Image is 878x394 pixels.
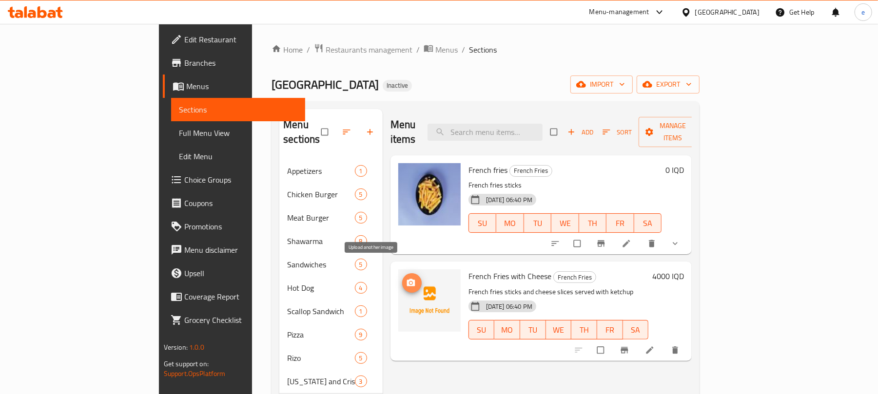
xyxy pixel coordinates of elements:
[184,221,298,232] span: Promotions
[287,212,354,224] span: Meat Burger
[579,213,607,233] button: TH
[355,283,367,293] span: 4
[398,163,461,225] img: French fries
[473,216,492,230] span: SU
[482,302,536,311] span: [DATE] 06:40 PM
[279,206,383,229] div: Meat Burger5
[355,259,367,270] div: items
[645,345,657,355] a: Edit menu item
[639,117,708,147] button: Manage items
[570,75,633,94] button: import
[622,239,633,248] a: Edit menu item
[567,127,594,138] span: Add
[596,125,639,140] span: Sort items
[163,168,306,191] a: Choice Groups
[468,320,495,339] button: SU
[428,124,543,141] input: search
[469,44,497,56] span: Sections
[355,377,367,386] span: 3
[634,213,662,233] button: SA
[355,237,367,246] span: 8
[163,51,306,75] a: Branches
[565,125,596,140] button: Add
[279,276,383,300] div: Hot Dog4
[670,239,680,248] svg: Show Choices
[583,216,603,230] span: TH
[163,262,306,285] a: Upsell
[171,121,306,145] a: Full Menu View
[355,188,367,200] div: items
[590,233,614,254] button: Branch-specific-item
[355,190,367,199] span: 5
[279,300,383,323] div: Scallop Sandwich1
[179,150,298,162] span: Edit Menu
[644,78,692,91] span: export
[184,267,298,279] span: Upsell
[355,307,367,316] span: 1
[326,44,412,56] span: Restaurants management
[545,123,565,141] span: Select section
[279,253,383,276] div: Sandwiches5
[287,235,354,247] span: Shawarma
[355,213,367,223] span: 5
[416,44,420,56] li: /
[164,367,226,380] a: Support.OpsPlatform
[355,305,367,317] div: items
[287,188,354,200] span: Chicken Burger
[287,165,354,177] span: Appetizers
[164,341,188,354] span: Version:
[568,234,588,253] span: Select to update
[163,285,306,308] a: Coverage Report
[287,329,354,340] span: Pizza
[163,308,306,332] a: Grocery Checklist
[500,216,520,230] span: MO
[390,117,416,147] h2: Menu items
[287,282,354,294] span: Hot Dog
[468,179,662,191] p: French fries sticks
[184,314,298,326] span: Grocery Checklist
[494,320,520,339] button: MO
[279,370,383,393] div: [US_STATE] and Crispy3
[695,7,760,18] div: [GEOGRAPHIC_DATA]
[189,341,204,354] span: 1.0.0
[589,6,649,18] div: Menu-management
[551,213,579,233] button: WE
[641,233,664,254] button: delete
[638,216,658,230] span: SA
[163,215,306,238] a: Promotions
[496,213,524,233] button: MO
[355,330,367,339] span: 9
[184,197,298,209] span: Coupons
[597,320,623,339] button: FR
[402,273,422,293] button: upload picture
[610,216,630,230] span: FR
[664,233,688,254] button: show more
[601,323,619,337] span: FR
[359,121,383,143] button: Add section
[614,339,637,361] button: Branch-specific-item
[355,260,367,269] span: 5
[550,323,568,337] span: WE
[498,323,516,337] span: MO
[179,127,298,139] span: Full Menu View
[355,235,367,247] div: items
[435,44,458,56] span: Menus
[546,320,572,339] button: WE
[184,244,298,256] span: Menu disclaimer
[279,183,383,206] div: Chicken Burger5
[468,269,551,283] span: French Fries with Cheese
[272,74,379,95] span: [GEOGRAPHIC_DATA]
[664,339,688,361] button: delete
[355,329,367,340] div: items
[462,44,465,56] li: /
[555,216,575,230] span: WE
[861,7,865,18] span: e
[398,269,461,332] img: French Fries with Cheese
[468,163,507,177] span: French fries
[279,323,383,346] div: Pizza9
[307,44,310,56] li: /
[287,259,354,270] span: Sandwiches
[279,346,383,370] div: Rizo5
[553,271,596,283] div: French Fries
